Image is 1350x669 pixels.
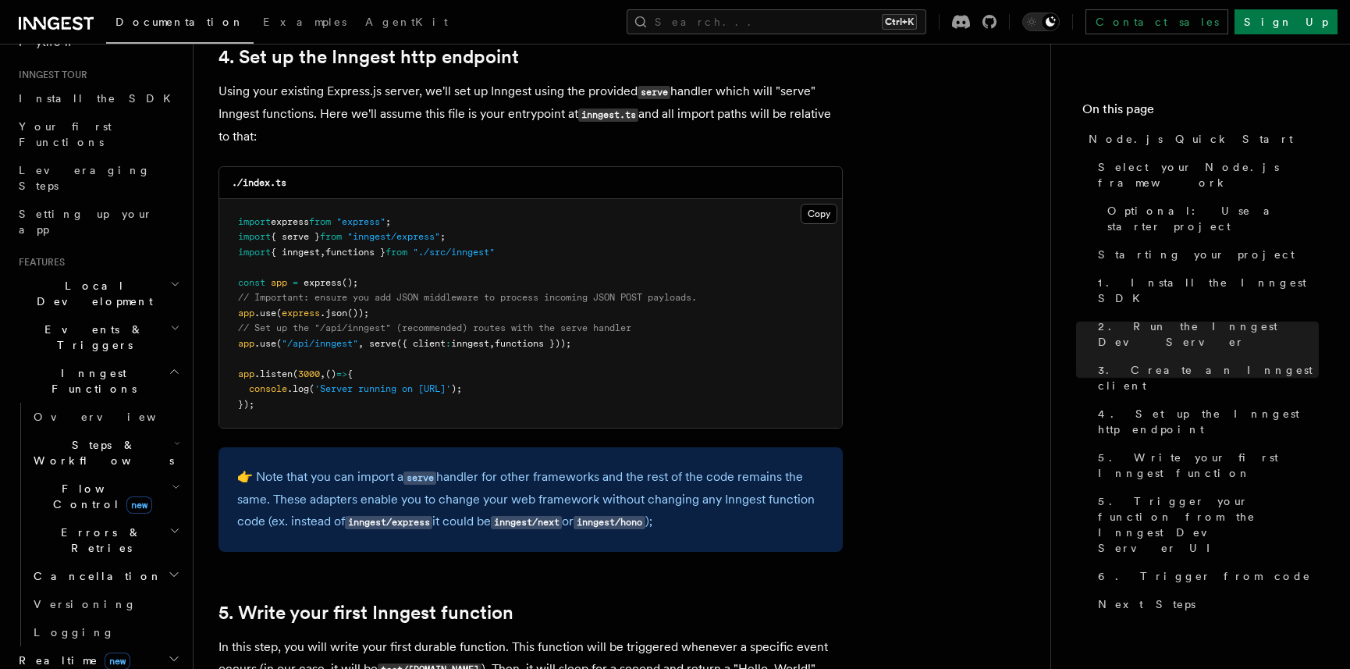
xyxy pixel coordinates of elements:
span: Steps & Workflows [27,437,174,468]
code: ./index.ts [232,177,286,188]
a: 5. Write your first Inngest function [218,602,513,624]
span: ( [276,338,282,349]
button: Cancellation [27,562,183,590]
a: Logging [27,618,183,646]
button: Steps & Workflows [27,431,183,475]
code: inngest.ts [578,109,638,122]
a: 4. Set up the Inngest http endpoint [1092,400,1319,443]
span: Select your Node.js framework [1098,159,1319,190]
span: { serve } [271,231,320,242]
button: Toggle dark mode [1022,12,1060,31]
span: serve [369,338,396,349]
span: from [320,231,342,242]
button: Copy [801,204,837,224]
span: .listen [254,368,293,379]
span: Errors & Retries [27,525,169,556]
span: { [347,368,353,379]
button: Search...Ctrl+K [627,9,926,34]
span: 'Server running on [URL]' [314,383,451,394]
a: 5. Write your first Inngest function [1092,443,1319,487]
span: { inngest [271,247,320,258]
code: inngest/hono [574,516,645,529]
span: () [325,368,336,379]
a: Leveraging Steps [12,156,183,200]
span: .use [254,308,276,318]
span: import [238,216,271,227]
span: ({ client [396,338,446,349]
span: = [293,277,298,288]
a: Documentation [106,5,254,44]
span: .log [287,383,309,394]
span: Optional: Use a starter project [1107,203,1319,234]
span: ()); [347,308,369,318]
span: Inngest tour [12,69,87,81]
span: Overview [34,411,194,423]
span: : [446,338,451,349]
span: functions } [325,247,385,258]
span: }); [238,399,254,410]
span: functions })); [495,338,571,349]
button: Local Development [12,272,183,315]
a: AgentKit [356,5,457,42]
span: inngest [451,338,489,349]
button: Errors & Retries [27,518,183,562]
span: Examples [263,16,346,28]
code: inngest/express [345,516,432,529]
span: Events & Triggers [12,322,170,353]
span: Setting up your app [19,208,153,236]
a: Your first Functions [12,112,183,156]
span: , [358,338,364,349]
span: ); [451,383,462,394]
span: ; [440,231,446,242]
span: app [271,277,287,288]
span: Your first Functions [19,120,112,148]
span: "inngest/express" [347,231,440,242]
span: import [238,231,271,242]
a: Examples [254,5,356,42]
a: Next Steps [1092,590,1319,618]
span: 2. Run the Inngest Dev Server [1098,318,1319,350]
a: Sign Up [1235,9,1338,34]
span: new [126,496,152,514]
span: , [320,368,325,379]
span: app [238,308,254,318]
p: Using your existing Express.js server, we'll set up Inngest using the provided handler which will... [218,80,843,148]
span: AgentKit [365,16,448,28]
span: Features [12,256,65,269]
kbd: Ctrl+K [882,14,917,30]
span: 3000 [298,368,320,379]
span: ( [276,308,282,318]
span: 5. Trigger your function from the Inngest Dev Server UI [1098,493,1319,556]
span: // Set up the "/api/inngest" (recommended) routes with the serve handler [238,322,631,333]
span: Leveraging Steps [19,164,151,192]
code: inngest/next [491,516,562,529]
a: Optional: Use a starter project [1101,197,1319,240]
button: Inngest Functions [12,359,183,403]
a: Starting your project [1092,240,1319,269]
span: , [320,247,325,258]
div: Inngest Functions [12,403,183,646]
span: Local Development [12,278,170,309]
span: "/api/inngest" [282,338,358,349]
span: Realtime [12,653,130,668]
a: Install the SDK [12,84,183,112]
button: Flow Controlnew [27,475,183,518]
a: Node.js Quick Start [1082,125,1319,153]
span: // Important: ensure you add JSON middleware to process incoming JSON POST payloads. [238,292,697,303]
span: Flow Control [27,481,172,512]
span: express [282,308,320,318]
span: 4. Set up the Inngest http endpoint [1098,406,1319,437]
span: 3. Create an Inngest client [1098,362,1319,393]
span: express [271,216,309,227]
span: ; [385,216,391,227]
span: Inngest Functions [12,365,169,397]
a: Overview [27,403,183,431]
a: 3. Create an Inngest client [1092,356,1319,400]
h4: On this page [1082,100,1319,125]
span: console [249,383,287,394]
span: app [238,368,254,379]
a: 4. Set up the Inngest http endpoint [218,46,519,68]
span: Install the SDK [19,92,180,105]
span: app [238,338,254,349]
p: 👉 Note that you can import a handler for other frameworks and the rest of the code remains the sa... [237,466,824,533]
